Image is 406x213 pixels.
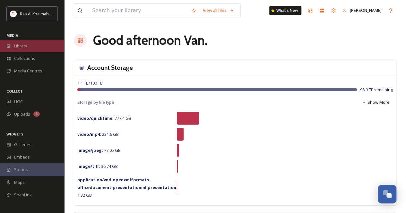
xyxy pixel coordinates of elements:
[14,43,27,49] span: Library
[360,87,393,93] span: 98.9 TB remaining
[6,132,23,136] span: WIDGETS
[77,147,121,153] span: 77.05 GB
[350,7,382,13] span: [PERSON_NAME]
[14,55,35,61] span: Collections
[20,11,111,17] span: Ras Al Khaimah Tourism Development Authority
[77,80,103,86] span: 1.1 TB / 100 TB
[14,167,28,173] span: Stories
[77,99,114,105] span: Storage by file type
[339,4,385,17] a: [PERSON_NAME]
[14,192,32,198] span: SnapLink
[77,177,177,198] span: 1.32 GB
[10,11,17,17] img: Logo_RAKTDA_RGB-01.png
[77,131,101,137] strong: video/mp4 :
[77,163,118,169] span: 36.74 GB
[77,177,177,190] strong: application/vnd.openxmlformats-officedocument.presentationml.presentation :
[33,111,40,117] div: 8
[269,6,301,15] a: What's New
[77,131,119,137] span: 231.6 GB
[14,111,30,117] span: Uploads
[14,142,31,148] span: Galleries
[378,185,396,203] button: Open Chat
[89,4,188,18] input: Search your library
[200,4,237,17] a: View all files
[14,68,42,74] span: Media Centres
[14,99,23,105] span: UGC
[77,147,103,153] strong: image/jpeg :
[6,33,18,38] span: MEDIA
[359,96,393,109] button: Show More
[6,89,23,94] span: COLLECT
[14,179,25,185] span: Maps
[77,115,114,121] strong: video/quicktime :
[77,163,100,169] strong: image/tiff :
[93,31,208,50] h1: Good afternoon Van .
[14,154,30,160] span: Embeds
[87,63,133,72] h3: Account Storage
[77,115,131,121] span: 777.4 GB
